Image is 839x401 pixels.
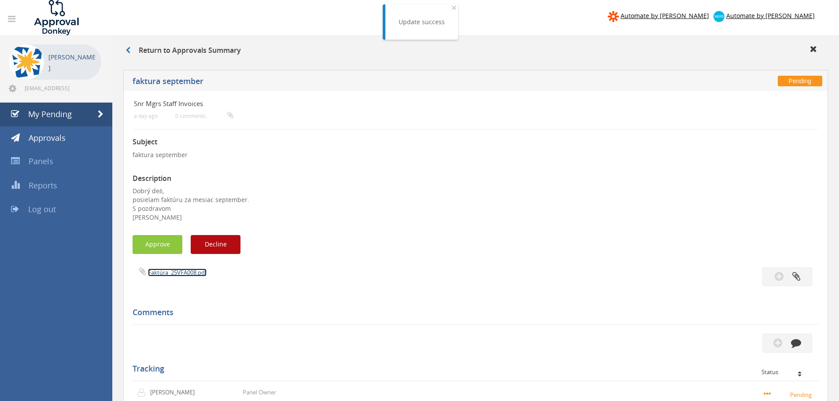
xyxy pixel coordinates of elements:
[25,85,100,92] span: [EMAIL_ADDRESS][DOMAIN_NAME]
[28,109,72,119] span: My Pending
[243,388,276,397] p: Panel Owner
[133,77,614,88] h5: faktura september
[621,11,709,20] span: Automate by [PERSON_NAME]
[150,388,201,397] p: [PERSON_NAME]
[761,369,812,375] div: Status
[175,113,233,119] small: 0 comments...
[133,175,819,183] h3: Description
[451,1,457,14] span: ×
[726,11,815,20] span: Automate by [PERSON_NAME]
[133,151,819,159] p: faktura september
[608,11,619,22] img: zapier-logomark.png
[28,204,56,214] span: Log out
[48,52,97,74] p: [PERSON_NAME]
[764,390,814,399] small: Pending
[133,195,819,204] div: posielam faktúru za mesiac september.
[29,180,57,191] span: Reports
[191,235,240,254] button: Decline
[126,47,241,55] h3: Return to Approvals Summary
[133,187,819,222] div: Dobrý deň,
[29,132,66,143] span: Approvals
[137,388,150,397] img: user-icon.png
[29,156,53,166] span: Panels
[133,138,819,146] h3: Subject
[133,235,182,254] button: Approve
[133,308,812,317] h5: Comments
[134,113,158,119] small: a day ago
[778,76,822,86] span: Pending
[399,18,445,26] div: Update success
[133,364,812,373] h5: Tracking
[133,213,819,222] div: [PERSON_NAME]
[148,269,207,276] a: Faktúra_25VFA008.pdf
[713,11,724,22] img: xero-logo.png
[134,100,703,107] h4: Snr Mgrs Staff Invoices
[133,204,819,213] div: S pozdravom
